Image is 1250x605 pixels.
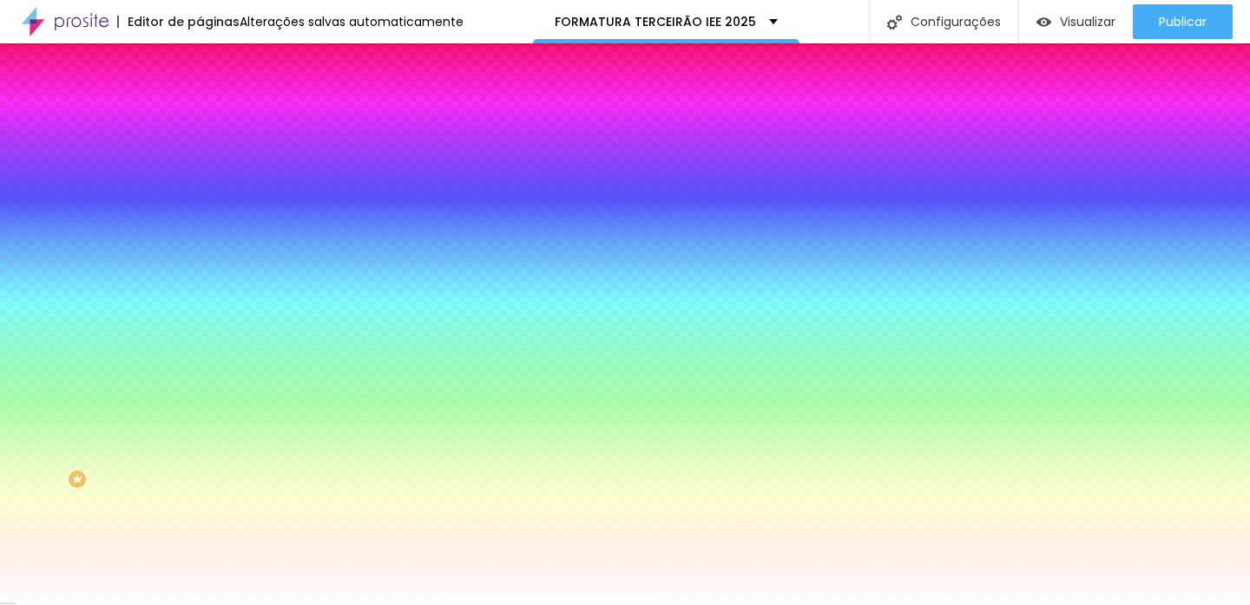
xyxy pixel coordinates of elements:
[117,16,240,28] div: Editor de páginas
[1019,4,1133,39] button: Visualizar
[240,16,464,28] div: Alterações salvas automaticamente
[555,16,756,28] p: FORMATURA TERCEIRÃO IEE 2025
[1036,15,1051,30] img: view-1.svg
[1133,4,1233,39] button: Publicar
[887,15,902,30] img: Icone
[1159,15,1207,29] span: Publicar
[1060,15,1115,29] span: Visualizar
